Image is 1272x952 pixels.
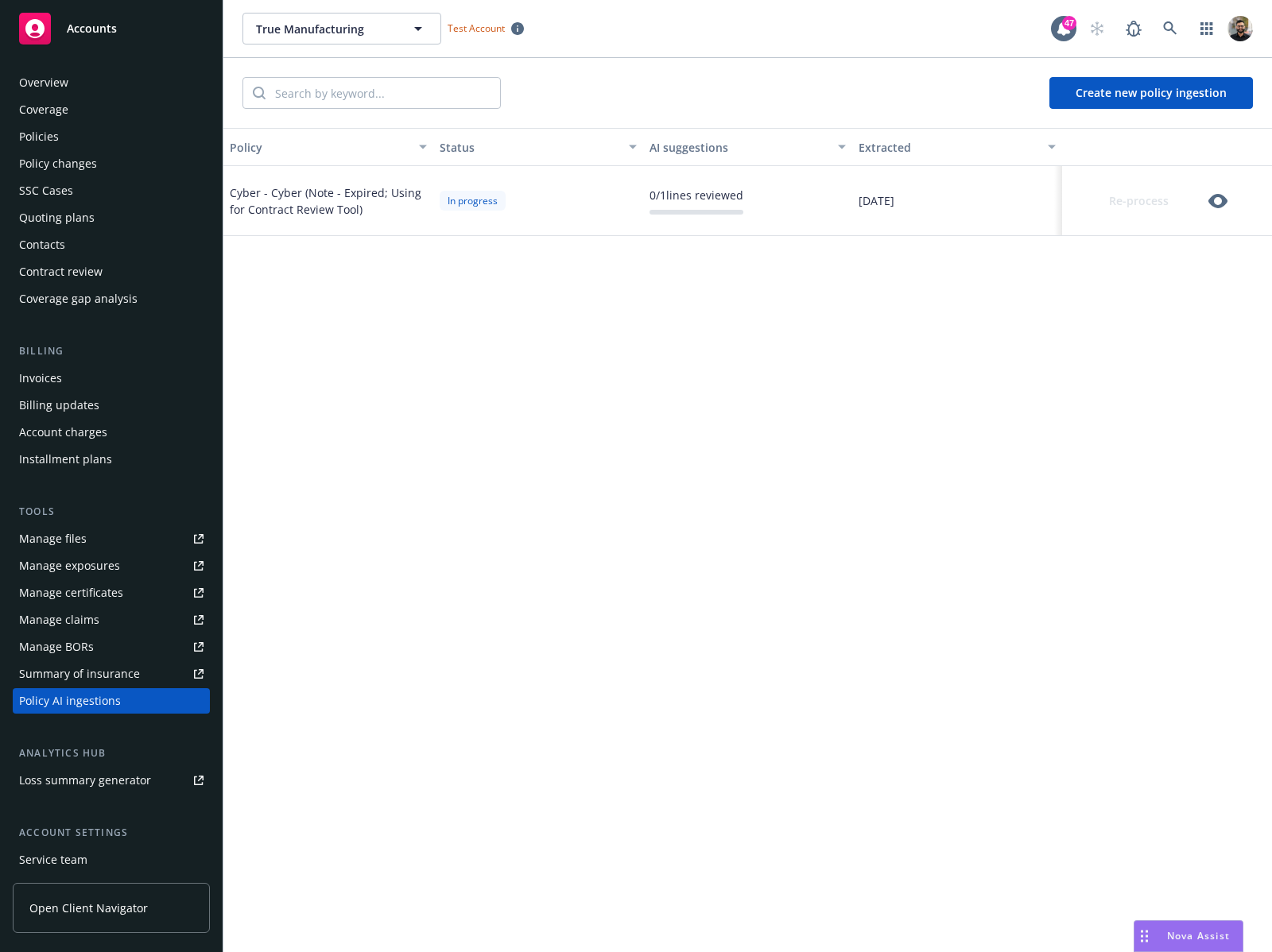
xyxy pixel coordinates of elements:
div: Quoting plans [19,205,95,230]
a: Report a Bug [1118,13,1150,45]
a: Manage files [13,526,210,551]
span: Nova Assist [1167,929,1230,942]
div: Policies [19,124,59,149]
a: Manage exposures [13,553,210,579]
img: photo [1227,16,1253,41]
a: Quoting plans [13,205,210,230]
button: AI suggestions [643,128,853,166]
div: SSC Cases [19,178,73,203]
div: Loss summary generator [19,768,151,793]
div: Manage files [19,526,87,551]
a: Policy AI ingestions [13,688,210,714]
div: Policy [230,139,409,156]
a: Policies [13,124,210,149]
div: Coverage [19,97,68,122]
div: Account settings [13,825,210,841]
button: Status [433,128,643,166]
button: Extracted [852,128,1062,166]
a: Service team [13,847,210,873]
a: Contract review [13,259,210,284]
div: Cyber - Cyber (Note - Expired; Using for Contract Review Tool) [230,184,427,218]
span: True Manufacturing [256,21,394,37]
button: Create new policy ingestion [1049,77,1253,109]
div: Billing [13,343,210,359]
a: Summary of insurance [13,661,210,687]
div: Invoices [19,366,62,391]
div: Manage certificates [19,580,123,606]
button: True Manufacturing [242,13,441,45]
div: 0 / 1 lines reviewed [650,187,743,203]
div: AI suggestions [650,139,829,156]
div: Contacts [19,232,65,257]
div: Billing updates [19,393,99,418]
div: Extracted [859,139,1038,156]
div: Policy AI ingestions [19,688,121,714]
span: Test Account [441,20,530,37]
div: 47 [1062,16,1076,30]
div: Manage claims [19,607,99,633]
div: Manage exposures [19,553,120,579]
input: Search by keyword... [266,78,500,108]
div: Installment plans [19,447,112,472]
a: Switch app [1191,13,1223,45]
div: Manage BORs [19,634,94,660]
button: Nova Assist [1134,920,1243,952]
a: Invoices [13,366,210,391]
svg: Search [253,87,266,99]
a: Start snowing [1081,13,1113,45]
div: Contract review [19,259,103,284]
a: Manage claims [13,607,210,633]
a: Coverage gap analysis [13,286,210,312]
a: SSC Cases [13,178,210,203]
a: Manage certificates [13,580,210,606]
span: [DATE] [859,192,894,209]
a: Search [1154,13,1186,45]
div: Overview [19,70,68,95]
a: Account charges [13,420,210,445]
a: Manage BORs [13,634,210,660]
span: Accounts [67,22,117,35]
div: Service team [19,847,87,873]
span: Test Account [448,21,505,35]
a: Policy changes [13,151,210,176]
a: Contacts [13,232,210,257]
a: Installment plans [13,447,210,472]
a: Accounts [13,6,210,51]
div: Summary of insurance [19,661,140,687]
div: Tools [13,504,210,520]
span: Open Client Navigator [29,900,148,916]
div: Policy changes [19,151,97,176]
a: Loss summary generator [13,768,210,793]
a: Coverage [13,97,210,122]
div: Account charges [19,420,107,445]
div: Status [440,139,619,156]
a: Overview [13,70,210,95]
a: Billing updates [13,393,210,418]
button: Policy [223,128,433,166]
div: Coverage gap analysis [19,286,138,312]
div: Analytics hub [13,745,210,761]
div: In progress [440,191,506,211]
div: Drag to move [1134,921,1154,951]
